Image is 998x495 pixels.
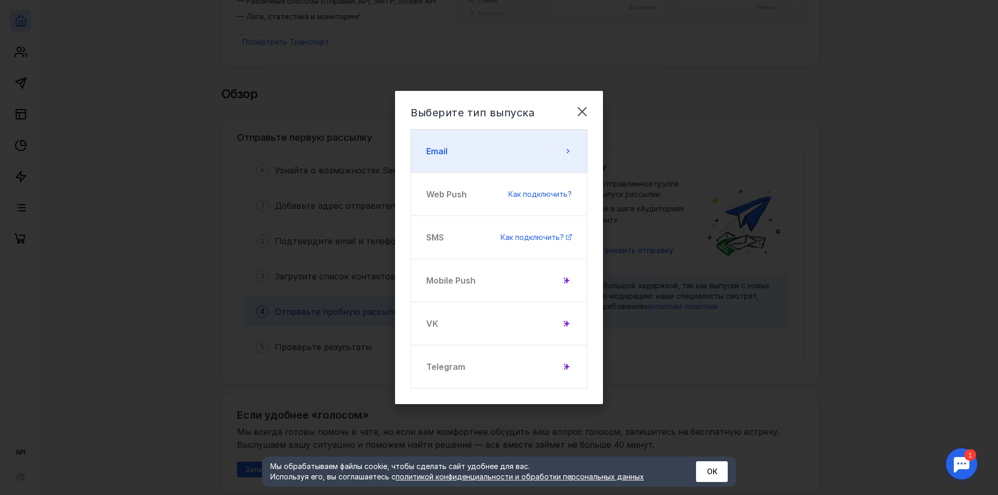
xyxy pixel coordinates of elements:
[270,461,671,482] div: Мы обрабатываем файлы cookie, чтобы сделать сайт удобнее для вас. Используя его, вы соглашаетесь c
[411,129,587,173] button: Email
[396,472,644,481] a: политикой конфиденциальности и обработки персональных данных
[696,461,728,482] button: ОК
[508,190,572,198] span: Как подключить?
[501,233,564,242] span: Как подключить?
[411,106,534,119] span: Выберите тип выпуска
[426,145,448,157] span: Email
[23,6,35,18] div: 1
[508,189,572,199] a: Как подключить?
[501,232,572,243] a: Как подключить?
